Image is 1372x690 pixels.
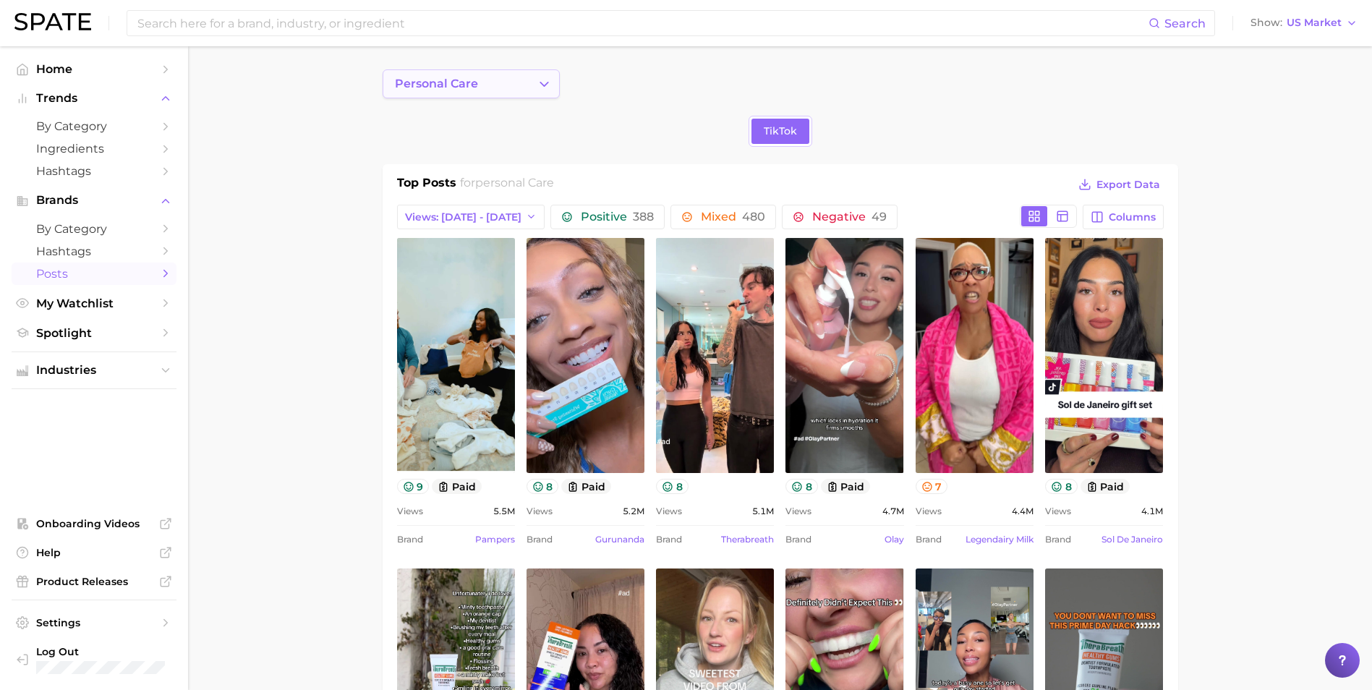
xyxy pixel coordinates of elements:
span: Brand [916,531,942,548]
a: Home [12,58,176,80]
span: Log Out [36,645,165,658]
span: 388 [633,210,654,223]
span: Settings [36,616,152,629]
span: 4.1m [1141,503,1163,520]
button: Views: [DATE] - [DATE] [397,205,545,229]
span: Hashtags [36,244,152,258]
span: Product Releases [36,575,152,588]
a: Settings [12,612,176,634]
span: Views [1045,503,1071,520]
button: Change Category [383,69,560,98]
span: Search [1164,17,1206,30]
span: Brand [397,531,423,548]
span: Views [785,503,811,520]
span: Views: [DATE] - [DATE] [405,211,521,223]
button: 8 [527,479,559,494]
a: TikTok [751,119,809,144]
a: legendairy milk [966,534,1034,545]
a: Spotlight [12,322,176,344]
a: Hashtags [12,240,176,263]
span: Ingredients [36,142,152,156]
button: Columns [1083,205,1163,229]
button: paid [432,479,482,494]
input: Search here for a brand, industry, or ingredient [136,11,1149,35]
a: My Watchlist [12,292,176,315]
span: Positive [581,211,654,223]
button: Trends [12,88,176,109]
span: Onboarding Videos [36,517,152,530]
span: personal care [395,77,478,90]
a: olay [885,534,904,545]
span: Brand [527,531,553,548]
span: by Category [36,222,152,236]
span: Home [36,62,152,76]
span: Views [397,503,423,520]
span: Views [527,503,553,520]
span: Negative [812,211,887,223]
span: 4.4m [1012,503,1034,520]
span: Brand [785,531,811,548]
span: Brand [656,531,682,548]
button: 8 [785,479,818,494]
span: Help [36,546,152,559]
span: Hashtags [36,164,152,178]
button: paid [1081,479,1130,494]
a: Onboarding Videos [12,513,176,534]
h2: for [460,174,554,196]
a: by Category [12,115,176,137]
span: 5.2m [623,503,644,520]
span: 49 [872,210,887,223]
span: US Market [1287,19,1342,27]
span: 480 [742,210,765,223]
button: 8 [656,479,689,494]
a: by Category [12,218,176,240]
span: Industries [36,364,152,377]
h1: Top Posts [397,174,456,196]
span: Views [916,503,942,520]
a: Help [12,542,176,563]
span: Views [656,503,682,520]
span: 4.7m [882,503,904,520]
button: 8 [1045,479,1078,494]
button: 9 [397,479,430,494]
span: Spotlight [36,326,152,340]
span: 5.1m [752,503,774,520]
button: paid [821,479,871,494]
a: gurunanda [595,534,644,545]
button: ShowUS Market [1247,14,1361,33]
span: Export Data [1096,179,1160,191]
a: therabreath [721,534,774,545]
span: Posts [36,267,152,281]
span: Columns [1109,211,1156,223]
span: Brand [1045,531,1071,548]
span: TikTok [764,125,797,137]
button: Export Data [1075,174,1163,195]
a: pampers [475,534,515,545]
button: paid [561,479,611,494]
span: by Category [36,119,152,133]
a: Posts [12,263,176,285]
button: Brands [12,189,176,211]
a: Product Releases [12,571,176,592]
button: Industries [12,359,176,381]
span: Mixed [701,211,765,223]
span: 5.5m [493,503,515,520]
span: personal care [475,176,554,189]
button: 7 [916,479,948,494]
a: Ingredients [12,137,176,160]
span: Brands [36,194,152,207]
a: Hashtags [12,160,176,182]
span: Trends [36,92,152,105]
span: Show [1250,19,1282,27]
img: SPATE [14,13,91,30]
span: My Watchlist [36,297,152,310]
a: sol de janeiro [1102,534,1163,545]
a: Log out. Currently logged in with e-mail mturne02@kenvue.com. [12,641,176,678]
